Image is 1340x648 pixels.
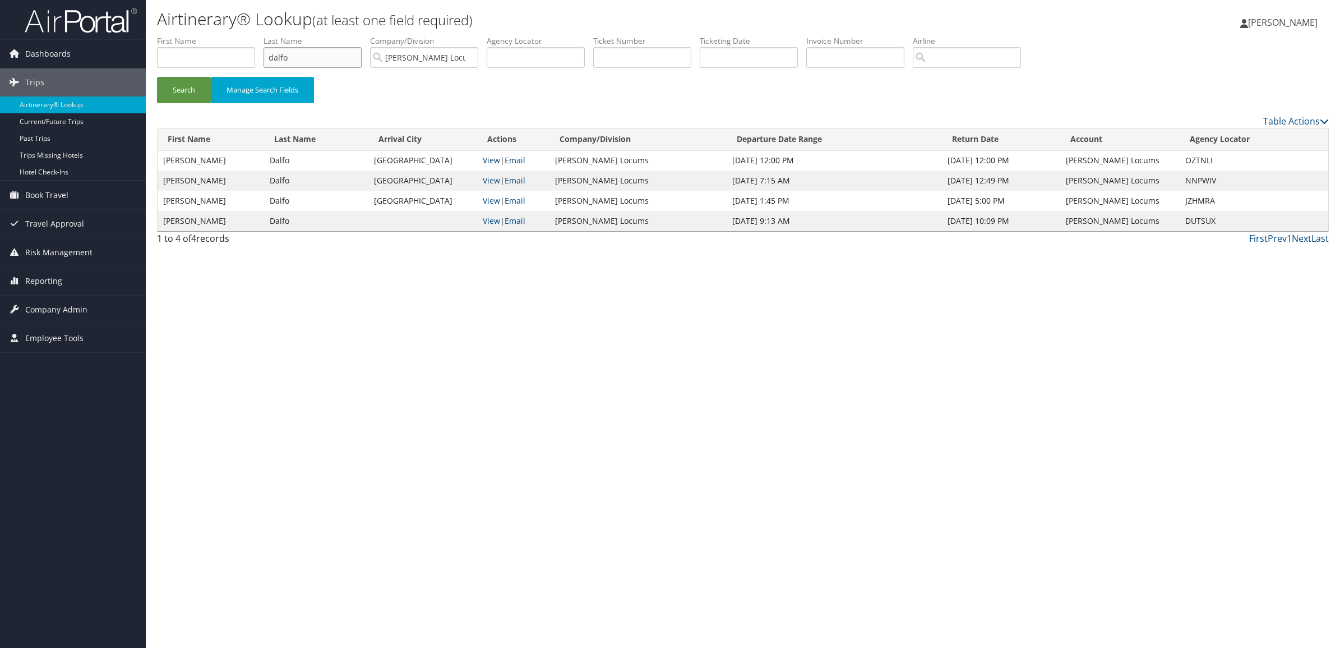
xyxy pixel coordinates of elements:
[1240,6,1329,39] a: [PERSON_NAME]
[483,195,500,206] a: View
[264,35,370,47] label: Last Name
[477,211,549,231] td: |
[727,171,942,191] td: [DATE] 7:15 AM
[157,232,437,251] div: 1 to 4 of records
[25,210,84,238] span: Travel Approval
[264,171,368,191] td: Dalfo
[549,171,727,191] td: [PERSON_NAME] Locums
[806,35,913,47] label: Invoice Number
[913,35,1029,47] label: Airline
[549,128,727,150] th: Company/Division
[487,35,593,47] label: Agency Locator
[312,11,473,29] small: (at least one field required)
[549,150,727,171] td: [PERSON_NAME] Locums
[157,77,211,103] button: Search
[727,211,942,231] td: [DATE] 9:13 AM
[158,191,264,211] td: [PERSON_NAME]
[1060,150,1180,171] td: [PERSON_NAME] Locums
[264,211,368,231] td: Dalfo
[1060,171,1180,191] td: [PERSON_NAME] Locums
[727,191,942,211] td: [DATE] 1:45 PM
[264,191,368,211] td: Dalfo
[158,150,264,171] td: [PERSON_NAME]
[1287,232,1292,245] a: 1
[25,267,62,295] span: Reporting
[1180,191,1328,211] td: JZHMRA
[1060,211,1180,231] td: [PERSON_NAME] Locums
[549,211,727,231] td: [PERSON_NAME] Locums
[1060,191,1180,211] td: [PERSON_NAME] Locums
[368,171,477,191] td: [GEOGRAPHIC_DATA]
[368,191,477,211] td: [GEOGRAPHIC_DATA]
[1268,232,1287,245] a: Prev
[505,215,525,226] a: Email
[368,128,477,150] th: Arrival City: activate to sort column ascending
[25,181,68,209] span: Book Travel
[264,150,368,171] td: Dalfo
[505,155,525,166] a: Email
[549,191,727,211] td: [PERSON_NAME] Locums
[191,232,196,245] span: 4
[942,211,1060,231] td: [DATE] 10:09 PM
[25,324,84,352] span: Employee Tools
[1060,128,1180,150] th: Account: activate to sort column ascending
[157,35,264,47] label: First Name
[942,171,1060,191] td: [DATE] 12:49 PM
[505,175,525,186] a: Email
[593,35,700,47] label: Ticket Number
[368,150,477,171] td: [GEOGRAPHIC_DATA]
[1180,211,1328,231] td: DUTSUX
[1249,232,1268,245] a: First
[942,128,1060,150] th: Return Date: activate to sort column ascending
[211,77,314,103] button: Manage Search Fields
[1292,232,1311,245] a: Next
[1180,171,1328,191] td: NNPWIV
[264,128,368,150] th: Last Name: activate to sort column ascending
[942,191,1060,211] td: [DATE] 5:00 PM
[158,171,264,191] td: [PERSON_NAME]
[477,171,549,191] td: |
[700,35,806,47] label: Ticketing Date
[1248,16,1318,29] span: [PERSON_NAME]
[483,215,500,226] a: View
[1180,150,1328,171] td: OZTNLI
[505,195,525,206] a: Email
[942,150,1060,171] td: [DATE] 12:00 PM
[25,40,71,68] span: Dashboards
[370,35,487,47] label: Company/Division
[25,296,87,324] span: Company Admin
[25,238,93,266] span: Risk Management
[727,150,942,171] td: [DATE] 12:00 PM
[25,68,44,96] span: Trips
[1180,128,1328,150] th: Agency Locator: activate to sort column ascending
[483,175,500,186] a: View
[477,128,549,150] th: Actions
[477,191,549,211] td: |
[157,7,938,31] h1: Airtinerary® Lookup
[727,128,942,150] th: Departure Date Range: activate to sort column ascending
[158,128,264,150] th: First Name: activate to sort column ascending
[25,7,137,34] img: airportal-logo.png
[477,150,549,171] td: |
[1263,115,1329,127] a: Table Actions
[483,155,500,166] a: View
[158,211,264,231] td: [PERSON_NAME]
[1311,232,1329,245] a: Last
